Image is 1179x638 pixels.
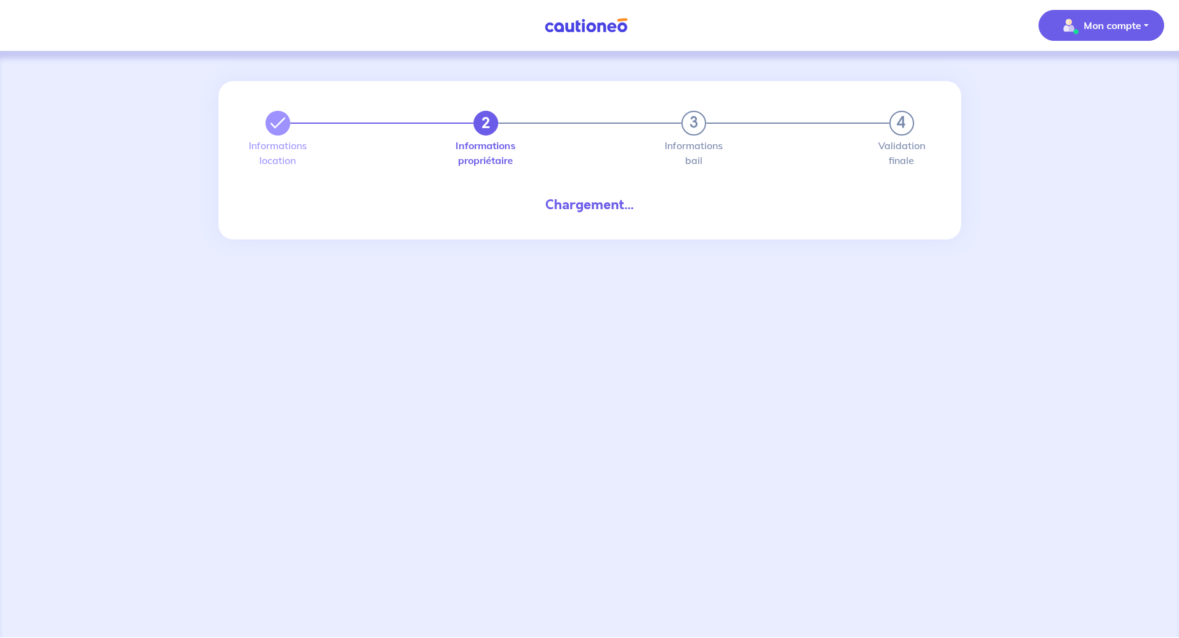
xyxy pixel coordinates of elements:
[681,140,706,165] label: Informations bail
[1084,18,1141,33] p: Mon compte
[540,18,633,33] img: Cautioneo
[473,111,498,136] button: 2
[266,140,290,165] label: Informations location
[889,140,914,165] label: Validation finale
[1039,10,1164,41] button: illu_account_valid_menu.svgMon compte
[1059,15,1079,35] img: illu_account_valid_menu.svg
[473,140,498,165] label: Informations propriétaire
[256,195,924,215] div: Chargement...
